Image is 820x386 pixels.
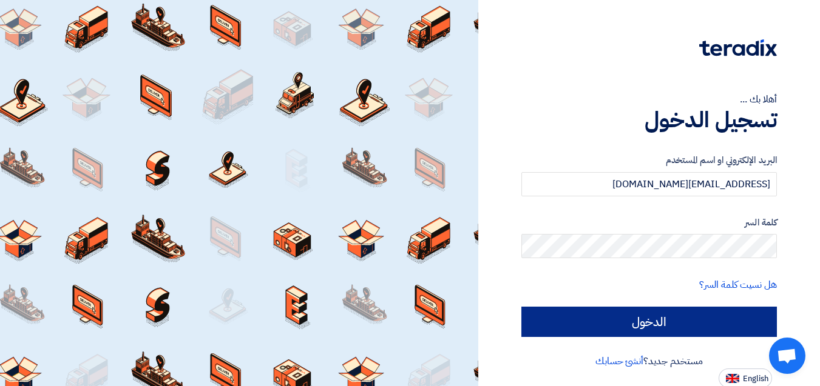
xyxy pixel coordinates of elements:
[743,374,768,383] span: English
[699,278,777,292] a: هل نسيت كلمة السر؟
[521,354,777,368] div: مستخدم جديد؟
[521,92,777,107] div: أهلا بك ...
[595,354,643,368] a: أنشئ حسابك
[521,153,777,167] label: البريد الإلكتروني او اسم المستخدم
[521,216,777,230] label: كلمة السر
[521,107,777,133] h1: تسجيل الدخول
[769,338,805,374] a: Open chat
[521,172,777,196] input: أدخل بريد العمل الإلكتروني او اسم المستخدم الخاص بك ...
[699,39,777,56] img: Teradix logo
[521,307,777,337] input: الدخول
[726,374,739,383] img: en-US.png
